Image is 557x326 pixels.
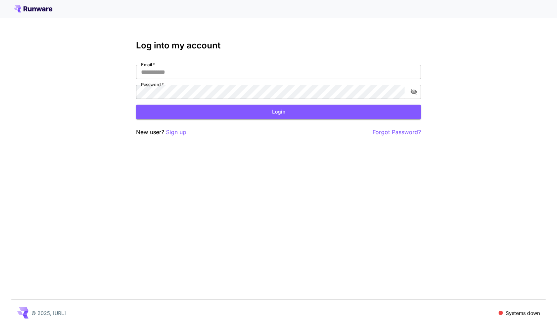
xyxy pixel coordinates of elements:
button: Sign up [166,128,186,137]
h3: Log into my account [136,41,421,51]
label: Password [141,81,164,88]
button: toggle password visibility [407,85,420,98]
button: Login [136,105,421,119]
label: Email [141,62,155,68]
p: New user? [136,128,186,137]
p: © 2025, [URL] [31,309,66,317]
button: Forgot Password? [373,128,421,137]
p: Systems down [506,309,540,317]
